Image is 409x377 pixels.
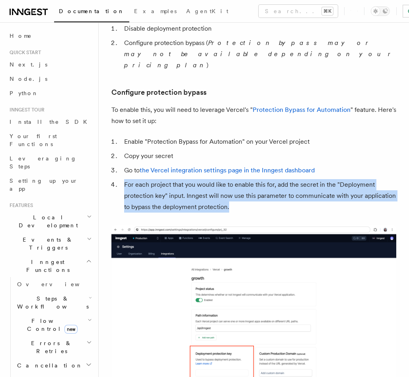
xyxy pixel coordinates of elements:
[10,76,47,82] span: Node.js
[122,136,396,147] li: Enable "Protection Bypass for Automation" on your Vercel project
[122,37,396,71] li: Configure protection bypass ( )
[6,232,93,255] button: Events & Triggers
[6,236,87,252] span: Events & Triggers
[10,90,39,96] span: Python
[134,8,177,14] span: Examples
[259,5,338,18] button: Search...⌘K
[181,2,233,21] a: AgentKit
[14,361,83,369] span: Cancellation
[140,166,315,174] a: the Vercel integration settings page in the Inngest dashboard
[14,358,93,373] button: Cancellation
[6,255,93,277] button: Inngest Functions
[122,165,396,176] li: Go to
[10,133,57,147] span: Your first Functions
[10,119,92,125] span: Install the SDK
[6,107,45,113] span: Inngest tour
[6,115,93,129] a: Install the SDK
[253,106,351,113] a: Protection Bypass for Automation
[111,104,396,127] p: To enable this, you will need to leverage Vercel's " " feature. Here's how to set it up:
[14,339,86,355] span: Errors & Retries
[14,317,88,333] span: Flow Control
[10,61,47,68] span: Next.js
[6,210,93,232] button: Local Development
[6,72,93,86] a: Node.js
[54,2,129,22] a: Documentation
[6,258,86,274] span: Inngest Functions
[371,6,390,16] button: Toggle dark mode
[14,336,93,358] button: Errors & Retries
[124,39,394,69] em: Protection bypass may or may not be available depending on your pricing plan
[59,8,125,14] span: Documentation
[6,129,93,151] a: Your first Functions
[6,57,93,72] a: Next.js
[186,8,228,14] span: AgentKit
[129,2,181,21] a: Examples
[6,86,93,100] a: Python
[111,87,206,98] a: Configure protection bypass
[6,174,93,196] a: Setting up your app
[14,277,93,291] a: Overview
[10,178,78,192] span: Setting up your app
[6,29,93,43] a: Home
[6,49,41,56] span: Quick start
[10,155,77,170] span: Leveraging Steps
[14,291,93,314] button: Steps & Workflows
[6,213,87,229] span: Local Development
[122,150,396,162] li: Copy your secret
[14,295,89,311] span: Steps & Workflows
[322,7,333,15] kbd: ⌘K
[122,23,396,34] li: Disable deployment protection
[17,281,99,287] span: Overview
[10,32,32,40] span: Home
[6,202,33,209] span: Features
[6,151,93,174] a: Leveraging Steps
[122,179,396,213] li: For each project that you would like to enable this for, add the secret in the "Deployment protec...
[64,325,78,334] span: new
[14,314,93,336] button: Flow Controlnew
